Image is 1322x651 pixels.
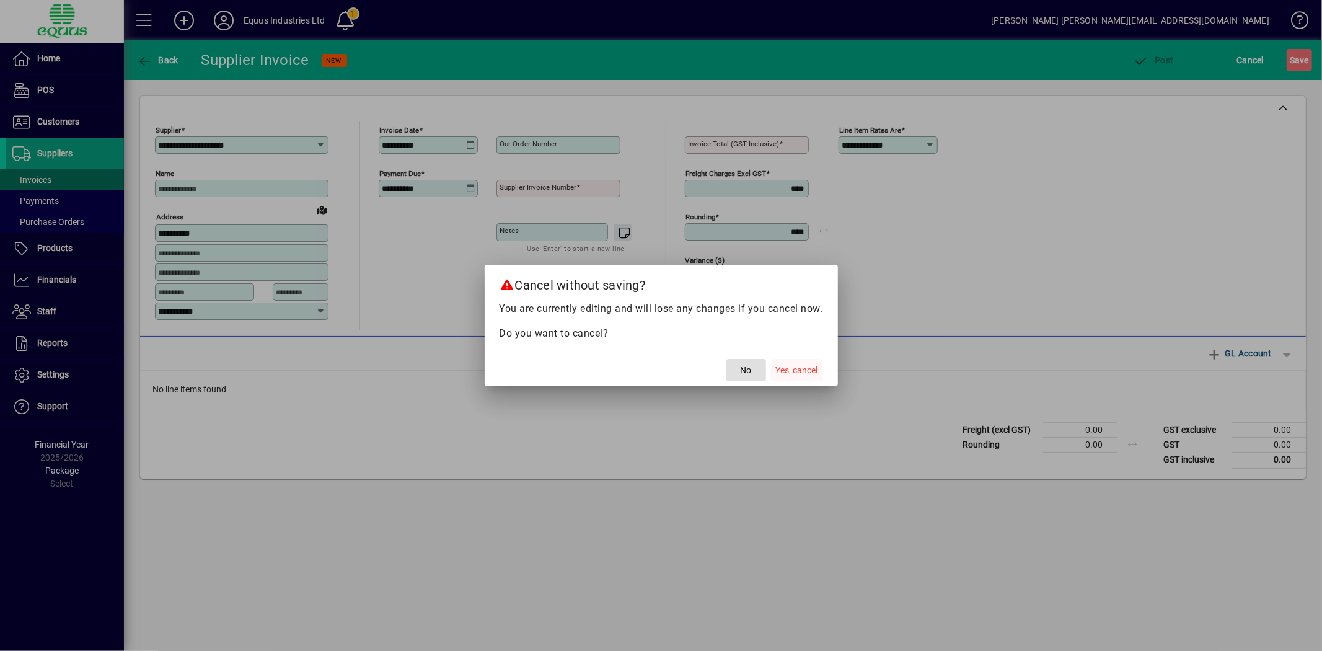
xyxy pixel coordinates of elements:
button: No [726,359,766,381]
h2: Cancel without saving? [485,265,838,301]
button: Yes, cancel [771,359,823,381]
p: Do you want to cancel? [500,326,823,341]
span: No [741,364,752,377]
p: You are currently editing and will lose any changes if you cancel now. [500,301,823,316]
span: Yes, cancel [776,364,818,377]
